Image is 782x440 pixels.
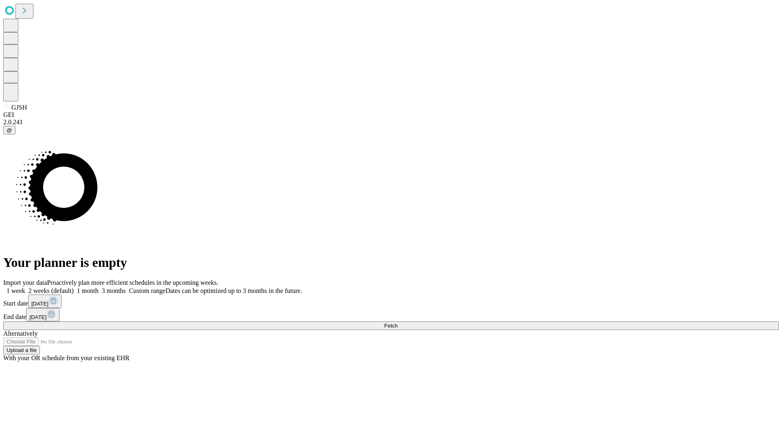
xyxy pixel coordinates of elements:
span: @ [7,127,12,133]
span: [DATE] [31,301,48,307]
span: Alternatively [3,330,37,337]
h1: Your planner is empty [3,255,779,270]
div: 2.0.241 [3,119,779,126]
button: @ [3,126,15,134]
span: Proactively plan more efficient schedules in the upcoming weeks. [47,279,218,286]
span: With your OR schedule from your existing EHR [3,354,130,361]
button: [DATE] [26,308,59,321]
div: Start date [3,295,779,308]
span: 2 weeks (default) [29,287,74,294]
span: 3 months [102,287,126,294]
span: Dates can be optimized up to 3 months in the future. [165,287,302,294]
span: Fetch [384,323,398,329]
span: GJSH [11,104,27,111]
button: Upload a file [3,346,40,354]
span: Custom range [129,287,165,294]
span: Import your data [3,279,47,286]
div: GEI [3,111,779,119]
span: 1 week [7,287,25,294]
button: [DATE] [28,295,62,308]
span: [DATE] [29,314,46,320]
div: End date [3,308,779,321]
span: 1 month [77,287,99,294]
button: Fetch [3,321,779,330]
